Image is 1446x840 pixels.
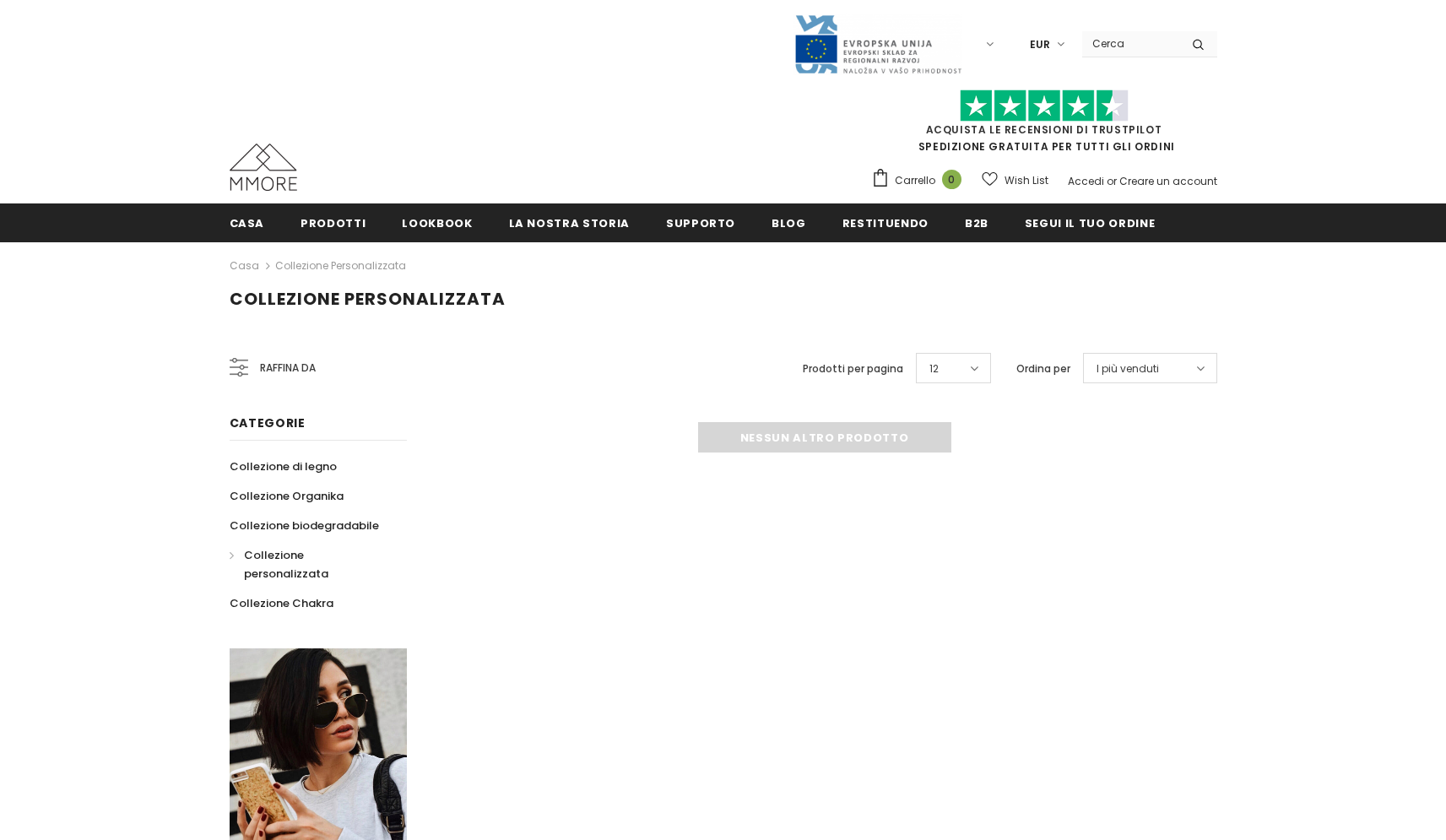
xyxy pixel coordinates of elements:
[871,168,970,193] a: Carrello 0
[301,215,366,231] span: Prodotti
[960,89,1129,122] img: Fidati di Pilot Stars
[803,360,903,377] label: Prodotti per pagina
[1068,174,1104,188] a: Accedi
[230,215,265,231] span: Casa
[230,511,379,540] a: Collezione biodegradabile
[230,488,344,504] span: Collezione Organika
[230,595,333,611] span: Collezione Chakra
[666,215,735,231] span: supporto
[842,203,929,241] a: Restituendo
[301,203,366,241] a: Prodotti
[230,458,337,474] span: Collezione di legno
[1025,215,1155,231] span: Segui il tuo ordine
[230,144,297,191] img: Casi MMORE
[793,14,962,75] img: Javni Razpis
[230,203,265,241] a: Casa
[402,215,472,231] span: Lookbook
[230,256,259,276] a: Casa
[402,203,472,241] a: Lookbook
[230,518,379,534] span: Collezione biodegradabile
[926,122,1162,137] a: Acquista le recensioni di TrustPilot
[230,481,344,511] a: Collezione Organika
[1030,36,1050,53] span: EUR
[965,215,988,231] span: B2B
[842,215,929,231] span: Restituendo
[793,36,962,51] a: Javni Razpis
[275,258,406,273] a: Collezione personalizzata
[230,287,506,311] span: Collezione personalizzata
[1005,172,1048,189] span: Wish List
[871,97,1217,154] span: SPEDIZIONE GRATUITA PER TUTTI GLI ORDINI
[244,547,328,582] span: Collezione personalizzata
[929,360,939,377] span: 12
[509,215,630,231] span: La nostra storia
[1025,203,1155,241] a: Segui il tuo ordine
[666,203,735,241] a: supporto
[895,172,935,189] span: Carrello
[509,203,630,241] a: La nostra storia
[1107,174,1117,188] span: or
[1119,174,1217,188] a: Creare un account
[230,588,333,618] a: Collezione Chakra
[772,203,806,241] a: Blog
[230,540,388,588] a: Collezione personalizzata
[230,452,337,481] a: Collezione di legno
[230,415,306,431] span: Categorie
[1097,360,1159,377] span: I più venduti
[965,203,988,241] a: B2B
[942,170,961,189] span: 0
[1082,31,1179,56] input: Search Site
[772,215,806,231] span: Blog
[1016,360,1070,377] label: Ordina per
[982,165,1048,195] a: Wish List
[260,359,316,377] span: Raffina da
